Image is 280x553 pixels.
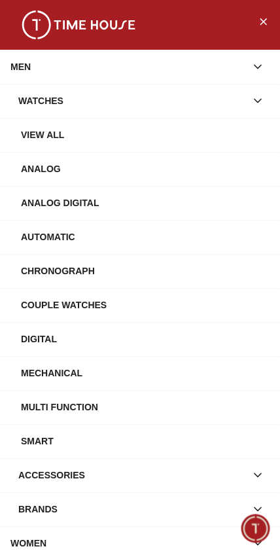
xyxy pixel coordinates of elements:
div: Mechanical [21,361,270,385]
div: Watches [18,89,246,113]
img: ... [13,10,144,39]
div: Brands [18,497,246,521]
div: Accessories [18,463,246,487]
div: Automatic [21,225,270,249]
button: Close Menu [253,10,273,31]
div: Chronograph [21,259,270,283]
div: Couple Watches [21,293,270,317]
div: MEN [10,55,246,79]
div: Analog [21,157,270,181]
div: Smart [21,429,270,453]
div: Digital [21,327,270,351]
div: Chat Widget [241,514,270,543]
div: View All [21,123,270,147]
div: Multi Function [21,395,270,419]
div: Analog Digital [21,191,270,215]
